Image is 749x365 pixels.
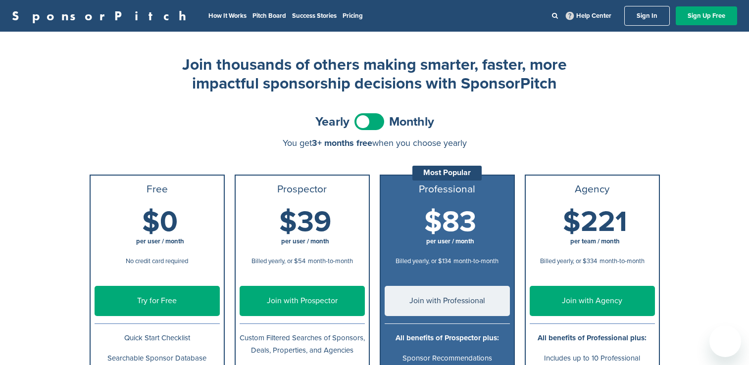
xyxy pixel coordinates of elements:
span: per user / month [426,237,474,245]
a: Pricing [343,12,363,20]
b: All benefits of Prospector plus: [396,333,499,342]
span: $39 [279,205,331,239]
h3: Free [95,183,220,195]
p: Searchable Sponsor Database [95,352,220,365]
span: Monthly [389,116,434,128]
span: per user / month [281,237,329,245]
a: SponsorPitch [12,9,193,22]
span: 3+ months free [312,137,372,148]
a: How It Works [208,12,247,20]
b: All benefits of Professional plus: [538,333,647,342]
span: Billed yearly, or $54 [251,257,305,265]
h3: Professional [385,183,510,195]
a: Pitch Board [252,12,286,20]
span: per team / month [570,237,620,245]
a: Join with Prospector [240,286,365,316]
a: Try for Free [95,286,220,316]
a: Sign Up Free [676,6,737,25]
span: month-to-month [308,257,353,265]
span: $83 [424,205,476,239]
div: You get when you choose yearly [90,138,660,148]
h3: Agency [530,183,655,195]
a: Success Stories [292,12,337,20]
div: Most Popular [412,166,482,181]
p: Sponsor Recommendations [385,352,510,365]
span: month-to-month [599,257,645,265]
span: $221 [563,205,627,239]
span: Billed yearly, or $134 [396,257,451,265]
span: per user / month [136,237,184,245]
span: month-to-month [453,257,499,265]
span: Yearly [315,116,350,128]
h2: Join thousands of others making smarter, faster, more impactful sponsorship decisions with Sponso... [177,55,573,93]
p: Quick Start Checklist [95,332,220,344]
a: Join with Professional [385,286,510,316]
h3: Prospector [240,183,365,195]
span: No credit card required [126,257,188,265]
a: Join with Agency [530,286,655,316]
a: Sign In [624,6,670,26]
p: Custom Filtered Searches of Sponsors, Deals, Properties, and Agencies [240,332,365,357]
iframe: Button to launch messaging window [709,325,741,357]
a: Help Center [564,10,613,22]
span: $0 [142,205,178,239]
span: Billed yearly, or $334 [540,257,597,265]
